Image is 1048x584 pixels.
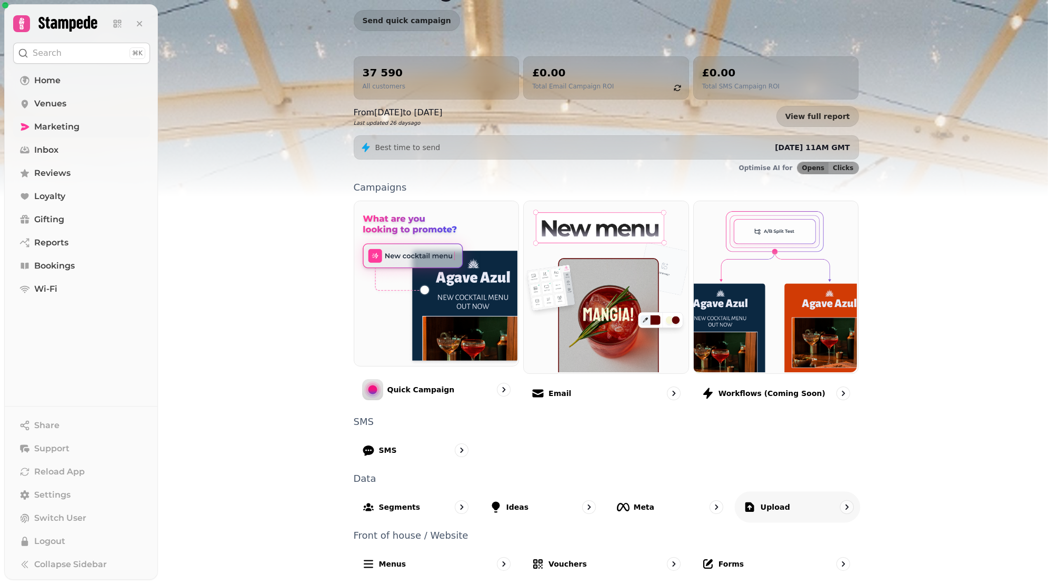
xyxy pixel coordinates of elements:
a: Inbox [13,140,150,161]
p: Optimise AI for [739,164,793,172]
button: Opens [797,162,829,174]
img: Quick Campaign [353,200,518,365]
span: Opens [802,165,825,171]
p: Front of house / Website [354,531,859,540]
a: View full report [776,106,859,127]
button: Share [13,415,150,436]
a: EmailEmail [523,201,689,409]
p: Data [354,474,859,483]
svg: go to [838,559,849,569]
svg: go to [838,388,849,399]
svg: go to [584,502,594,512]
a: Bookings [13,255,150,276]
button: refresh [668,79,686,97]
p: Workflows (coming soon) [718,388,825,399]
a: Menus [354,549,520,579]
p: Search [33,47,62,60]
button: Logout [13,531,150,552]
a: Wi-Fi [13,279,150,300]
button: Send quick campaign [354,10,460,31]
p: Forms [718,559,744,569]
h2: 37 590 [363,65,405,80]
p: Total Email Campaign ROI [532,82,614,91]
img: Workflows (coming soon) [693,200,857,372]
span: Home [34,74,61,87]
span: [DATE] 11AM GMT [775,143,850,152]
svg: go to [498,559,509,569]
p: Email [548,388,571,399]
span: Send quick campaign [363,17,451,24]
a: SMS [354,435,477,466]
a: Workflows (coming soon)Workflows (coming soon) [693,201,859,409]
p: Segments [379,502,421,512]
a: Meta [608,492,732,522]
p: SMS [379,445,397,456]
h2: £0.00 [702,65,780,80]
p: Upload [760,501,790,512]
svg: go to [841,501,852,512]
p: Campaigns [354,183,859,192]
div: ⌘K [129,47,145,59]
a: Quick CampaignQuick Campaign [354,201,520,409]
span: Reviews [34,167,71,180]
svg: go to [456,445,467,456]
button: Support [13,438,150,459]
span: Reports [34,236,68,249]
p: Total SMS Campaign ROI [702,82,780,91]
span: Collapse Sidebar [34,558,107,571]
span: Venues [34,97,66,110]
span: Inbox [34,144,58,156]
span: Reload App [34,466,85,478]
h2: £0.00 [532,65,614,80]
a: Marketing [13,116,150,137]
a: Reports [13,232,150,253]
a: Gifting [13,209,150,230]
p: Ideas [506,502,529,512]
span: Loyalty [34,190,65,203]
button: Search⌘K [13,43,150,64]
span: Support [34,442,69,455]
p: Quick Campaign [387,384,455,395]
svg: go to [711,502,722,512]
a: Loyalty [13,186,150,207]
span: Share [34,419,59,432]
button: Clicks [829,162,858,174]
svg: go to [668,388,679,399]
button: Reload App [13,461,150,482]
span: Gifting [34,213,64,226]
span: Logout [34,535,65,548]
p: Best time to send [375,142,441,153]
span: Settings [34,489,71,501]
p: Menus [379,559,406,569]
p: Vouchers [548,559,587,569]
p: Last updated 26 days ago [354,119,443,127]
a: Upload [734,491,860,522]
p: SMS [354,417,859,427]
span: Clicks [833,165,853,171]
svg: go to [498,384,509,395]
a: Forms [693,549,859,579]
p: Meta [634,502,655,512]
span: Marketing [34,121,79,133]
svg: go to [668,559,679,569]
span: Switch User [34,512,86,524]
a: Vouchers [523,549,689,579]
a: Ideas [481,492,604,522]
img: Email [523,200,687,372]
a: Reviews [13,163,150,184]
a: Segments [354,492,477,522]
span: Wi-Fi [34,283,57,295]
span: Bookings [34,260,75,272]
button: Switch User [13,508,150,529]
svg: go to [456,502,467,512]
button: Collapse Sidebar [13,554,150,575]
a: Home [13,70,150,91]
p: All customers [363,82,405,91]
a: Venues [13,93,150,114]
a: Settings [13,484,150,506]
p: From [DATE] to [DATE] [354,106,443,119]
